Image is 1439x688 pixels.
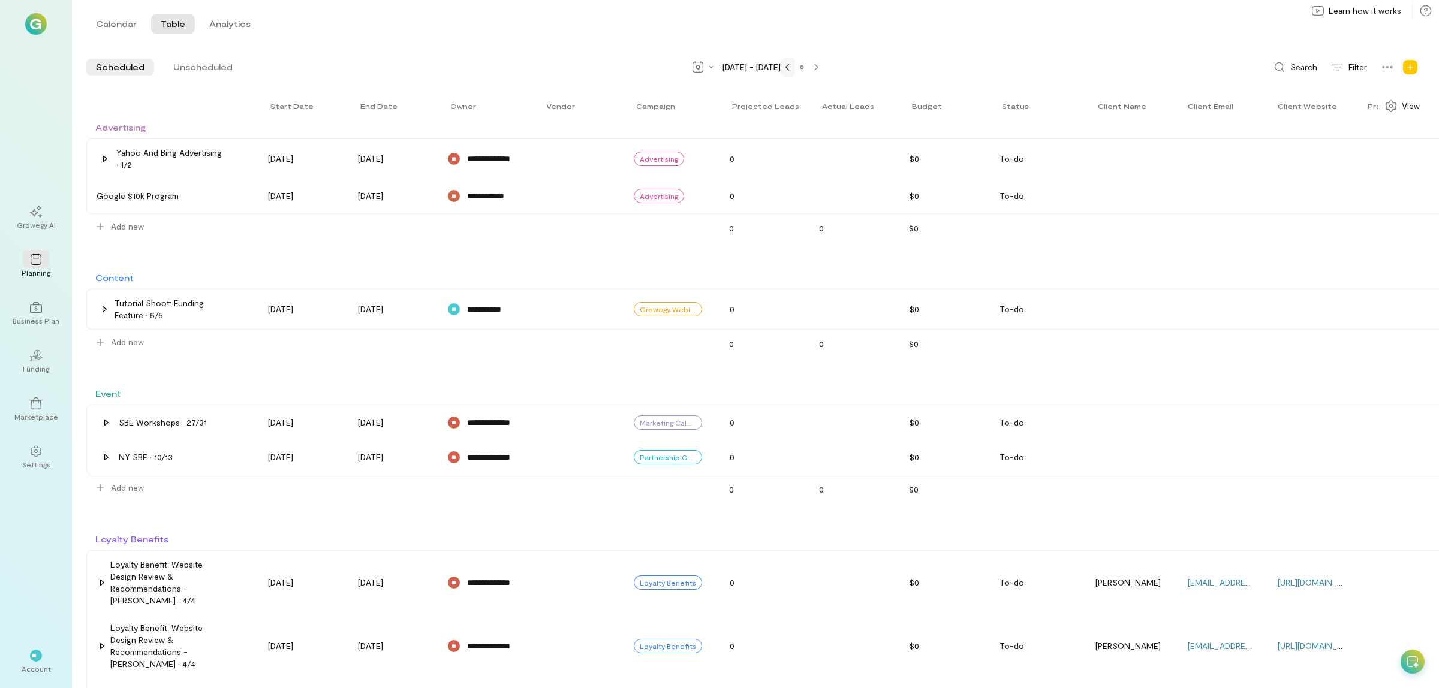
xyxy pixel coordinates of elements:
span: Learn how it works [1329,5,1401,17]
div: [DATE] [268,577,330,589]
div: Toggle SortBy [1098,101,1152,111]
div: Toggle SortBy [270,101,319,111]
div: 0 [722,149,806,168]
div: [DATE] [268,451,330,463]
div: Add new program [1401,58,1420,77]
span: Growegy Webinar & Tutorials [640,304,696,314]
span: Actual leads [822,101,874,111]
div: $0 [902,448,986,467]
div: Toggle SortBy [1278,101,1342,111]
div: 0 [722,636,806,656]
div: $0 [902,413,986,432]
div: [DATE] [358,451,420,463]
span: Owner [450,101,476,111]
span: Add new [111,336,144,348]
span: Search [1290,61,1317,73]
span: Content [95,273,134,283]
span: Filter [1348,61,1367,73]
div: Growegy AI [17,220,56,230]
div: Settings [22,460,50,469]
span: Loyalty Benefits [95,534,168,544]
div: Funding [23,364,49,373]
span: Start date [270,101,314,111]
div: [DATE] [358,640,420,652]
a: Funding [14,340,58,383]
span: Client Email [1188,101,1233,111]
div: [DATE] [268,153,330,165]
div: $0 [902,636,986,656]
button: Table [151,14,195,34]
div: Account [22,664,51,674]
span: Campaign [636,101,675,111]
span: Product Focus [1368,101,1426,111]
span: [DATE] - [DATE] [722,61,781,73]
div: Toggle SortBy [1002,101,1034,111]
span: Advertising [640,154,678,164]
div: SBE Workshops · 27/31 [119,417,207,429]
div: Planning [22,268,50,277]
span: Advertising [95,122,146,132]
div: To-do [1000,303,1068,315]
button: Calendar [86,14,146,34]
a: [URL][DOMAIN_NAME] [1278,577,1363,587]
div: Toggle SortBy [636,101,681,111]
span: Marketing Calendar [640,418,696,427]
div: Toggle SortBy [450,101,481,111]
div: [PERSON_NAME] [1088,573,1172,592]
div: [DATE] [268,640,330,652]
div: Toggle SortBy [546,101,580,111]
span: Add new [111,482,144,494]
div: [DATE] [268,190,330,202]
div: 0 [812,334,896,354]
span: Client Website [1278,101,1337,111]
span: Budget [912,101,942,111]
span: Projected leads [732,101,799,111]
div: 0 [722,334,806,354]
div: To-do [1000,640,1068,652]
span: Unscheduled [173,61,233,73]
span: Client Name [1098,101,1146,111]
div: $0 [902,480,986,499]
div: Marketplace [14,412,58,421]
div: [DATE] [268,417,330,429]
span: Scheduled [96,61,144,73]
a: Planning [14,244,58,287]
div: To-do [1000,153,1068,165]
div: $0 [902,300,986,319]
div: Tutorial Shoot: Funding Feature · 5/5 [115,297,224,321]
div: [DATE] [358,153,420,165]
div: To-do [1000,417,1068,429]
span: Loyalty Benefits [640,578,696,587]
span: View [1402,100,1420,112]
div: [DATE] [358,303,420,315]
span: Status [1002,101,1029,111]
div: [PERSON_NAME] [1088,636,1172,656]
div: 0 [722,219,806,238]
a: [EMAIL_ADDRESS][DOMAIN_NAME] [1188,641,1324,651]
a: [URL][DOMAIN_NAME] [1278,641,1363,651]
div: Toggle SortBy [1368,101,1432,111]
div: Toggle SortBy [1188,101,1239,111]
div: NY SBE · 10/13 [119,451,173,463]
a: Marketplace [14,388,58,431]
div: 0 [812,480,896,499]
div: $0 [902,219,986,238]
div: [DATE] [268,303,330,315]
div: To-do [1000,190,1068,202]
a: [EMAIL_ADDRESS][DOMAIN_NAME] [1188,577,1324,587]
span: Event [95,388,121,399]
div: 0 [722,186,806,206]
div: Show columns [1378,96,1427,116]
div: Toggle SortBy [912,101,947,111]
div: [DATE] [358,417,420,429]
div: Toggle SortBy [732,101,805,111]
span: Loyalty Benefits [640,641,696,651]
div: 0 [722,413,806,432]
div: $0 [902,186,986,206]
div: 0 [722,300,806,319]
div: 0 [722,573,806,592]
div: [DATE] [358,190,420,202]
div: 0 [812,219,896,238]
span: Add new [111,221,144,233]
span: Partnership Campaign [640,452,696,462]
